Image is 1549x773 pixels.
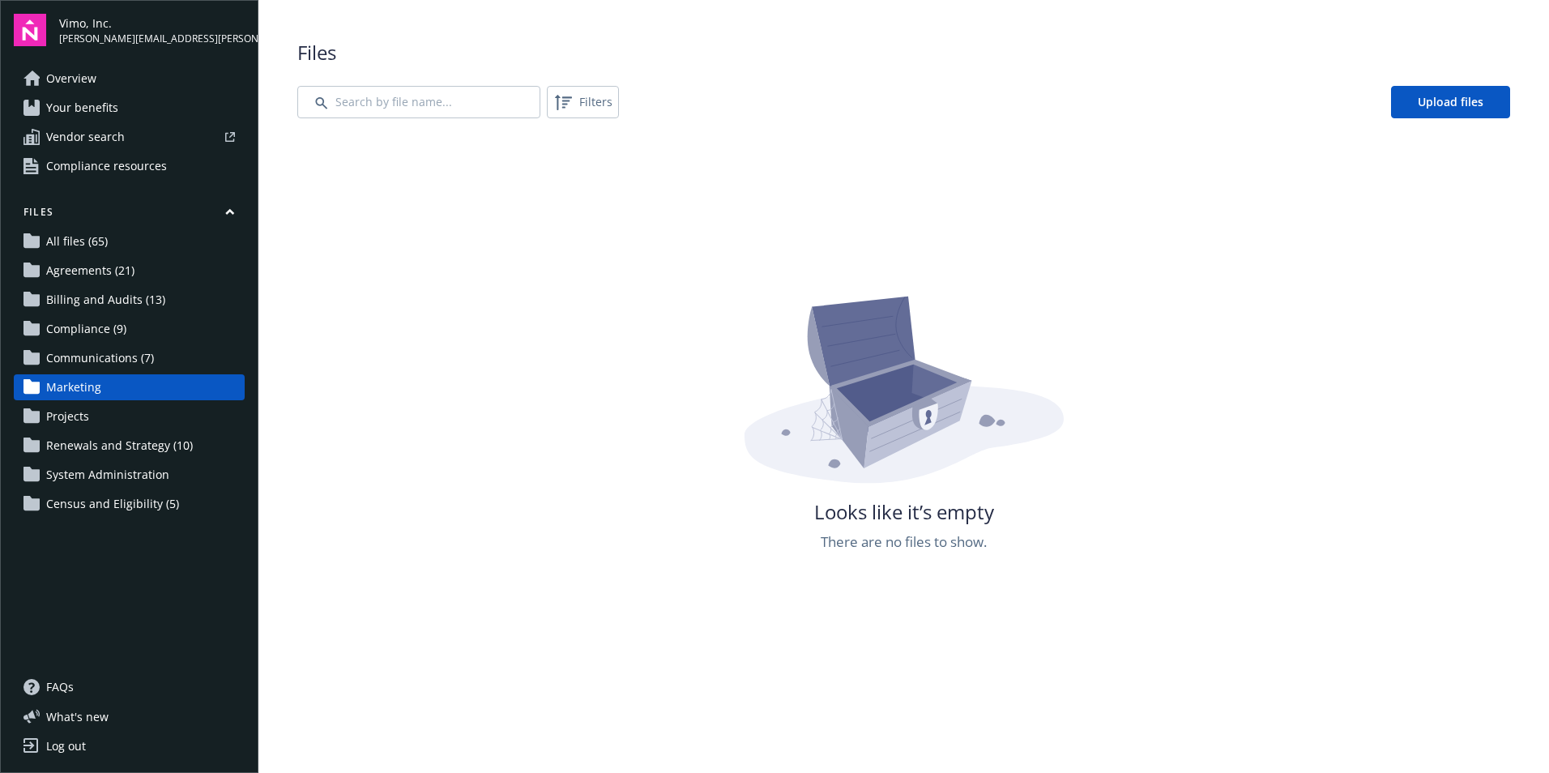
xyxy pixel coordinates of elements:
span: All files (65) [46,228,108,254]
a: Your benefits [14,95,245,121]
a: System Administration [14,462,245,488]
span: Overview [46,66,96,92]
a: All files (65) [14,228,245,254]
a: FAQs [14,674,245,700]
div: Log out [46,733,86,759]
img: navigator-logo.svg [14,14,46,46]
span: Compliance resources [46,153,167,179]
span: Agreements (21) [46,258,134,284]
span: Upload files [1418,94,1483,109]
a: Marketing [14,374,245,400]
span: Census and Eligibility (5) [46,491,179,517]
a: Upload files [1391,86,1510,118]
a: Communications (7) [14,345,245,371]
span: System Administration [46,462,169,488]
span: Projects [46,404,89,429]
a: Census and Eligibility (5) [14,491,245,517]
a: Billing and Audits (13) [14,287,245,313]
span: Files [297,39,1510,66]
span: What ' s new [46,708,109,725]
span: Vimo, Inc. [59,15,245,32]
span: Marketing [46,374,101,400]
span: Billing and Audits (13) [46,287,165,313]
span: [PERSON_NAME][EMAIL_ADDRESS][PERSON_NAME][DOMAIN_NAME] [59,32,245,46]
span: Your benefits [46,95,118,121]
span: Looks like it’s empty [814,498,994,526]
a: Agreements (21) [14,258,245,284]
span: Compliance (9) [46,316,126,342]
input: Search by file name... [297,86,540,118]
a: Renewals and Strategy (10) [14,433,245,459]
span: Vendor search [46,124,125,150]
a: Compliance (9) [14,316,245,342]
a: Compliance resources [14,153,245,179]
span: Communications (7) [46,345,154,371]
a: Overview [14,66,245,92]
span: FAQs [46,674,74,700]
span: Renewals and Strategy (10) [46,433,193,459]
a: Projects [14,404,245,429]
span: Filters [579,93,612,110]
button: What's new [14,708,134,725]
button: Files [14,205,245,225]
button: Vimo, Inc.[PERSON_NAME][EMAIL_ADDRESS][PERSON_NAME][DOMAIN_NAME] [59,14,245,46]
button: Filters [547,86,619,118]
span: There are no files to show. [821,532,987,553]
a: Vendor search [14,124,245,150]
span: Filters [550,89,616,115]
